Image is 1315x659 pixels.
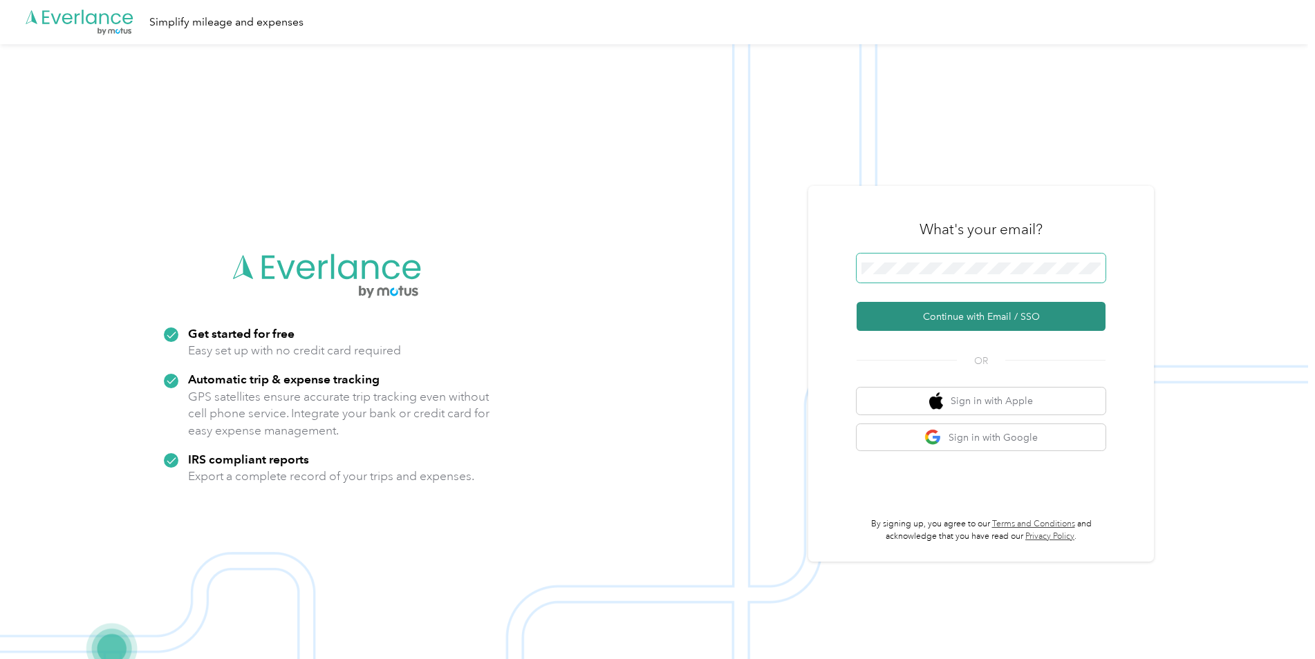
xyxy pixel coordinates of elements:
[188,468,474,485] p: Export a complete record of your trips and expenses.
[929,392,943,410] img: apple logo
[920,220,1043,239] h3: What's your email?
[188,388,490,439] p: GPS satellites ensure accurate trip tracking even without cell phone service. Integrate your bank...
[188,326,295,341] strong: Get started for free
[857,388,1106,414] button: apple logoSign in with Apple
[1025,531,1074,542] a: Privacy Policy
[188,372,380,386] strong: Automatic trip & expense tracking
[857,518,1106,542] p: By signing up, you agree to our and acknowledge that you have read our .
[857,302,1106,331] button: Continue with Email / SSO
[149,14,304,31] div: Simplify mileage and expenses
[188,452,309,466] strong: IRS compliant reports
[957,354,1005,368] span: OR
[188,342,401,359] p: Easy set up with no credit card required
[924,429,942,446] img: google logo
[857,424,1106,451] button: google logoSign in with Google
[992,519,1075,529] a: Terms and Conditions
